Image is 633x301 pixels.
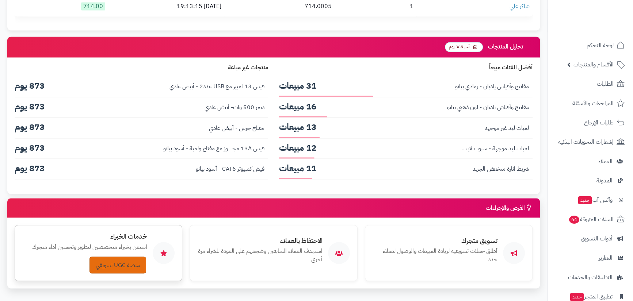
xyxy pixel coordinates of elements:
span: ديمر 500 وات- أبيض عادي [45,103,268,111]
span: العملاء [598,156,613,166]
a: شاكر علي [510,2,530,11]
span: الطلبات [597,79,614,89]
span: 873 يوم [15,80,45,92]
a: العملاء [552,153,629,170]
p: استهدف العملاء السابقين وشجعهم على العودة للشراء مرة أخرى [197,247,322,263]
span: أدوات التسويق [581,234,613,244]
span: شريط انارة منخفض الجهد [316,165,533,173]
span: التطبيقات والخدمات [568,272,613,282]
a: التطبيقات والخدمات [552,269,629,286]
a: المراجعات والأسئلة [552,94,629,112]
a: طلبات الإرجاع [552,114,629,131]
span: مفاتيح وأفياش ياديان - لون ذهبي بيانو [316,103,533,111]
h3: تحليل المنتجات [488,43,533,50]
span: لمبات ليد غير موجهة [316,124,533,132]
span: إشعارات التحويلات البنكية [558,137,614,147]
a: الطلبات [552,75,629,93]
span: 873 يوم [15,100,45,112]
span: فيش 13A مجــــــوز مع مفتاح ولمبة - أسود بيانو [45,144,268,153]
p: استعن بخبراء متخصصين لتطوير وتحسين أداء متجرك [22,243,147,251]
a: إشعارات التحويلات البنكية [552,133,629,151]
span: الأقسام والمنتجات [573,59,614,70]
p: أطلق حملات تسويقية لزيادة المبيعات والوصول لعملاء جدد [373,247,497,263]
span: 31 مبيعات [279,80,316,92]
h4: الاحتفاظ بالعملاء [197,237,322,244]
span: 873 يوم [15,120,45,133]
span: طلبات الإرجاع [584,117,614,128]
h4: أفضل الفئات مبيعاً [279,65,533,71]
a: السلات المتروكة64 [552,211,629,228]
span: 714.00 [81,2,105,10]
h4: منتجات غير مباعة [15,65,268,71]
a: أدوات التسويق [552,230,629,247]
span: مفتاح جرس - أبيض عادي [45,124,268,132]
h4: خدمات الخبراء [22,232,147,240]
span: جديد [578,196,592,204]
a: لوحة التحكم [552,36,629,54]
span: المدونة [596,175,613,186]
a: المدونة [552,172,629,189]
span: 873 يوم [15,141,45,154]
span: لمبات ليد موجهة - سبوت لايت [316,144,533,153]
span: التقارير [599,253,613,263]
span: وآتس آب [577,195,613,205]
span: آخر 365 يوم [445,42,483,52]
a: وآتس آبجديد [552,191,629,209]
h4: تسويق متجرك [373,237,497,244]
span: السلات المتروكة [568,214,614,224]
span: 873 يوم [15,162,45,174]
img: logo-2.png [583,16,626,32]
span: 13 مبيعات [279,120,316,133]
span: المراجعات والأسئلة [572,98,614,108]
span: 16 مبيعات [279,100,316,112]
a: التقارير [552,249,629,267]
h3: الفرص والإجراءات [486,204,533,211]
span: فيش كمبيوتر CAT6 - أسود بيانو [45,165,268,173]
span: مفاتيح وأفياش ياديان - رمادي بيانو [316,82,533,91]
span: 11 مبيعات [279,162,316,174]
span: جديد [570,293,584,301]
a: منصة UGC تسويقي [89,256,146,273]
span: 12 مبيعات [279,141,316,154]
span: لوحة التحكم [587,40,614,50]
span: فيش 13 امبير مع USB عدد2 - أبيض عادي [45,82,268,91]
span: 64 [569,216,580,224]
